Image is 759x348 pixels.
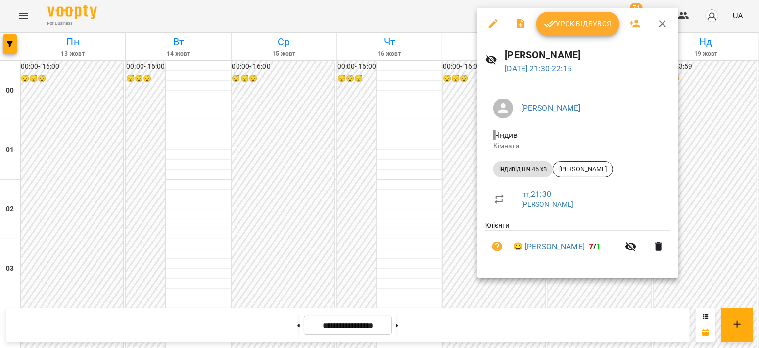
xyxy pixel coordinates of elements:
[521,189,551,199] a: пт , 21:30
[553,165,613,174] span: [PERSON_NAME]
[597,242,601,251] span: 1
[589,242,593,251] span: 7
[536,12,619,36] button: Урок відбувся
[505,48,670,63] h6: [PERSON_NAME]
[493,165,553,174] span: індивід шч 45 хв
[544,18,612,30] span: Урок відбувся
[505,64,572,73] a: [DATE] 21:30-22:15
[521,103,581,113] a: [PERSON_NAME]
[485,220,670,266] ul: Клієнти
[485,235,509,258] button: Візит ще не сплачено. Додати оплату?
[589,242,601,251] b: /
[493,130,520,140] span: - Індив
[553,161,613,177] div: [PERSON_NAME]
[521,200,574,208] a: [PERSON_NAME]
[513,241,585,252] a: 😀 [PERSON_NAME]
[493,141,663,151] p: Кімната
